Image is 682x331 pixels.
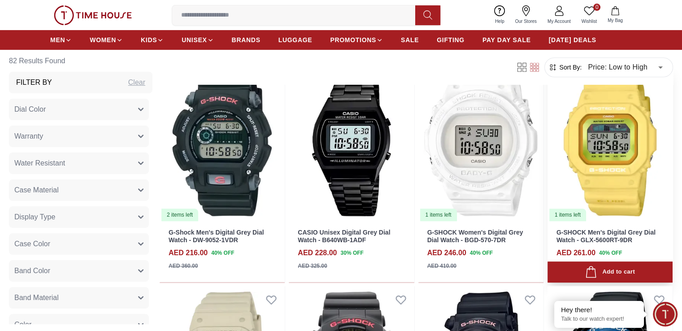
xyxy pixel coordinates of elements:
a: [DATE] DEALS [549,32,596,48]
span: Display Type [14,212,55,222]
span: My Bag [604,17,626,24]
a: G-SHOCK Women's Digital Grey Dial Watch - BGD-570-7DR [427,229,523,244]
a: PROMOTIONS [330,32,383,48]
div: Hey there! [561,305,637,314]
div: Clear [128,77,145,88]
a: Help [490,4,510,26]
button: Warranty [9,126,149,147]
div: Chat Widget [653,302,678,327]
span: 0 [593,4,600,11]
span: UNISEX [182,35,207,44]
div: AED 360.00 [169,262,198,270]
button: Display Type [9,206,149,228]
h3: Filter By [16,77,52,88]
button: Case Color [9,233,149,255]
span: Color [14,319,31,330]
a: Our Stores [510,4,542,26]
span: Dial Color [14,104,46,115]
span: 40 % OFF [470,249,493,257]
span: MEN [50,35,65,44]
a: UNISEX [182,32,213,48]
button: My Bag [602,4,628,26]
span: Case Material [14,185,59,196]
a: MEN [50,32,72,48]
h4: AED 216.00 [169,248,208,258]
span: SALE [401,35,419,44]
div: 1 items left [420,209,457,221]
p: Talk to our watch expert! [561,315,637,323]
img: G-Shock Men's Digital Grey Dial Watch - DW-9052-1VDR [160,64,285,222]
span: Sort By: [557,63,582,72]
img: G-SHOCK Men's Digital Grey Dial Watch - GLX-5600RT-9DR [547,64,673,222]
span: Case Color [14,239,50,249]
button: Dial Color [9,99,149,120]
span: 40 % OFF [599,249,622,257]
div: Add to cart [585,266,635,278]
button: Band Material [9,287,149,309]
span: PROMOTIONS [330,35,376,44]
a: G-Shock Men's Digital Grey Dial Watch - DW-9052-1VDR [169,229,264,244]
a: KIDS [141,32,164,48]
button: Add to cart [547,261,673,283]
span: Water Resistant [14,158,65,169]
a: PAY DAY SALE [482,32,531,48]
a: GIFTING [437,32,465,48]
h4: AED 228.00 [298,248,337,258]
button: Water Resistant [9,152,149,174]
div: AED 410.00 [427,262,456,270]
a: CASIO Unisex Digital Grey Dial Watch - B640WB-1ADF [298,229,390,244]
h4: AED 261.00 [556,248,595,258]
span: 30 % OFF [340,249,363,257]
span: GIFTING [437,35,465,44]
button: Case Material [9,179,149,201]
a: G-Shock Men's Digital Grey Dial Watch - DW-9052-1VDR2 items left [160,64,285,222]
button: Sort By: [548,63,582,72]
a: SALE [401,32,419,48]
span: KIDS [141,35,157,44]
span: Help [491,18,508,25]
span: Our Stores [512,18,540,25]
div: 1 items left [549,209,586,221]
span: [DATE] DEALS [549,35,596,44]
a: G-SHOCK Women's Digital Grey Dial Watch - BGD-570-7DR1 items left [418,64,543,222]
span: WOMEN [90,35,116,44]
img: CASIO Unisex Digital Grey Dial Watch - B640WB-1ADF [289,64,414,222]
span: PAY DAY SALE [482,35,531,44]
a: 0Wishlist [576,4,602,26]
a: G-SHOCK Men's Digital Grey Dial Watch - GLX-5600RT-9DR1 items left [547,64,673,222]
h4: AED 246.00 [427,248,466,258]
span: Wishlist [578,18,600,25]
a: G-SHOCK Men's Digital Grey Dial Watch - GLX-5600RT-9DR [556,229,656,244]
img: G-SHOCK Women's Digital Grey Dial Watch - BGD-570-7DR [418,64,543,222]
span: My Account [544,18,574,25]
div: Price: Low to High [582,55,669,80]
img: ... [54,5,132,25]
a: BRANDS [232,32,261,48]
a: WOMEN [90,32,123,48]
span: BRANDS [232,35,261,44]
h6: 82 Results Found [9,50,152,72]
span: 40 % OFF [211,249,234,257]
span: Band Color [14,266,50,276]
span: Warranty [14,131,43,142]
span: Band Material [14,292,59,303]
button: Band Color [9,260,149,282]
div: 2 items left [161,209,198,221]
span: LUGGAGE [278,35,313,44]
a: LUGGAGE [278,32,313,48]
div: AED 325.00 [298,262,327,270]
